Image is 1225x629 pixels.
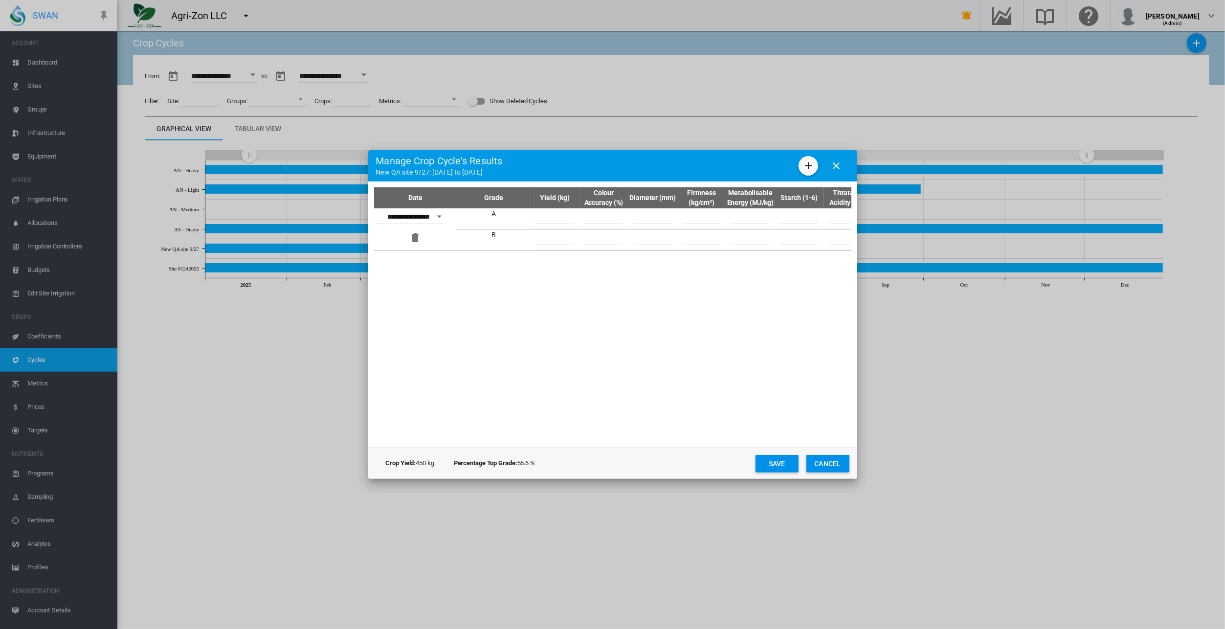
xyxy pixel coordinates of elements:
[802,160,814,172] md-icon: icon-plus
[824,187,873,208] th: Titratable Acidity (g/L)
[457,229,531,250] td: B
[386,459,416,467] b: Crop Yield:
[457,187,531,208] th: Grade
[531,187,579,208] th: Yield (kg)
[454,459,517,467] b: Percentage Top Grade:
[579,187,628,208] th: Colour Accuracy (%)
[376,168,503,178] span: New QA site 9/27: [DATE] to [DATE]
[454,459,535,468] span: 55.6 %
[368,150,857,479] md-dialog: Date Grade ...
[628,187,677,208] th: Diameter (mm)
[827,156,846,176] button: icon-close
[756,455,799,472] button: Save
[726,187,775,208] th: Metabolisable Energy (MJ/kg)
[374,187,457,208] th: Date
[775,187,824,208] th: Starch (1-6)
[386,459,434,468] span: 450 kg
[677,187,726,208] th: Firmness (kg/cm²)
[406,228,425,247] button: icon-delete
[806,455,849,472] button: Cancel
[831,160,843,172] md-icon: icon-close
[410,232,422,244] md-icon: icon-delete
[430,208,448,225] button: Open calendar
[457,208,531,229] td: A
[799,156,818,176] button: icon-plus
[376,154,503,168] span: Manage Crop Cycle's Results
